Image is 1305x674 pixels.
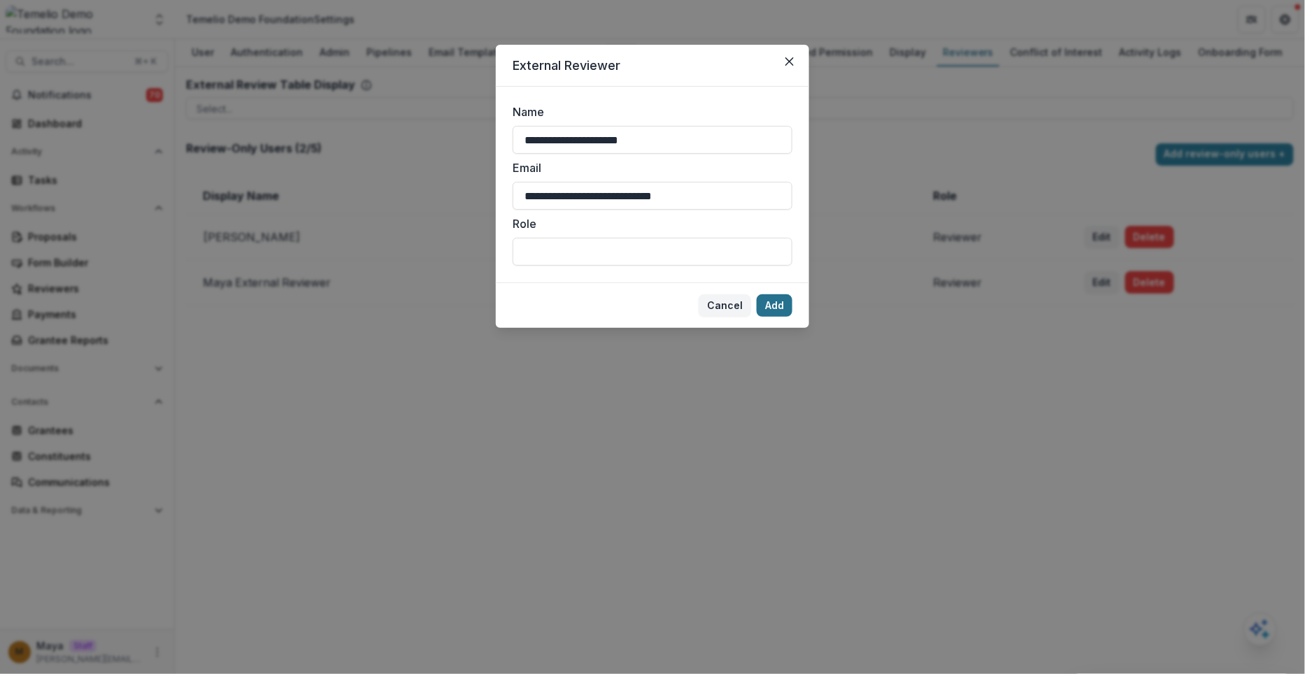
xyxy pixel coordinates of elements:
label: Role [513,215,784,232]
label: Email [513,159,784,176]
header: External Reviewer [496,45,809,87]
button: Cancel [699,294,751,317]
button: Add [757,294,792,317]
button: Close [778,50,801,73]
label: Name [513,103,784,120]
